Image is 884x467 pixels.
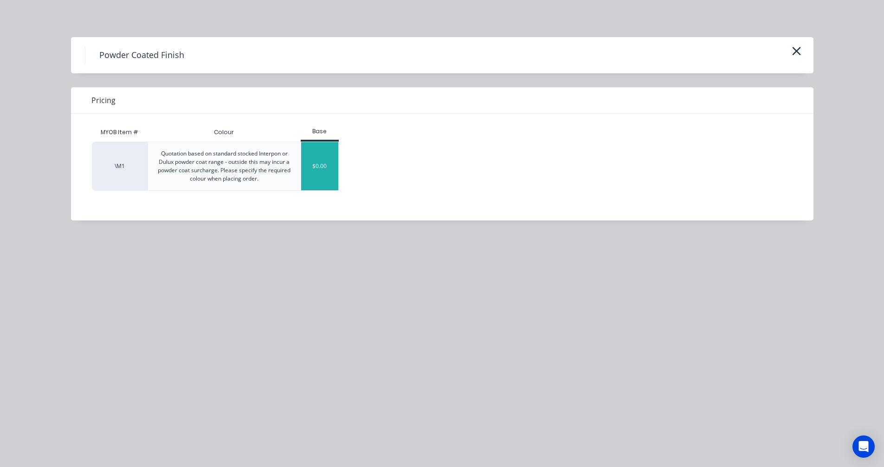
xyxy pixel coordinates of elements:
div: MYOB Item # [92,123,148,142]
div: Open Intercom Messenger [852,435,875,458]
div: \M1 [92,142,148,191]
div: Quotation based on standard stocked Interpon or Dulux powder coat range - outside this may incur ... [155,149,293,183]
h4: Powder Coated Finish [85,46,198,64]
div: $0.00 [301,142,339,190]
span: Pricing [91,95,116,106]
div: Base [301,127,339,136]
div: Colour [206,121,241,144]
